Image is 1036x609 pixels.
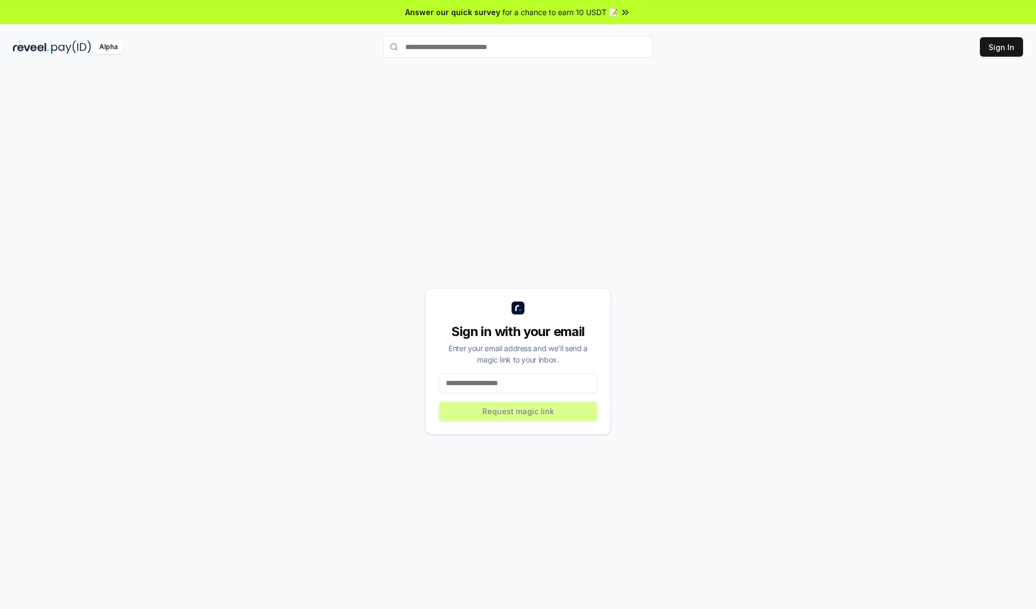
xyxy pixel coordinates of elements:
button: Sign In [980,37,1023,57]
div: Sign in with your email [439,323,597,340]
span: for a chance to earn 10 USDT 📝 [502,6,618,18]
img: pay_id [51,40,91,54]
div: Enter your email address and we’ll send a magic link to your inbox. [439,343,597,365]
div: Alpha [93,40,124,54]
img: reveel_dark [13,40,49,54]
span: Answer our quick survey [405,6,500,18]
img: logo_small [512,302,524,314]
